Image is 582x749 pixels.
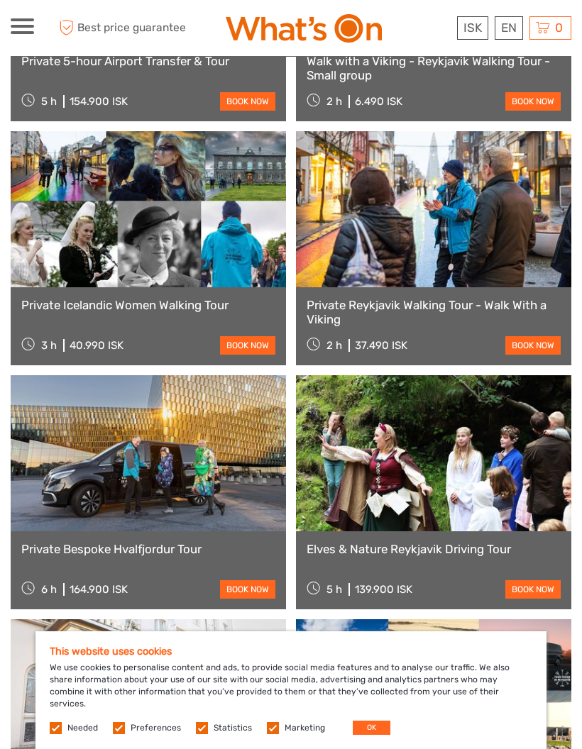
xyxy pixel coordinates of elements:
span: ISK [463,21,482,35]
span: Best price guarantee [55,16,186,40]
div: 6.490 ISK [355,95,402,108]
label: Marketing [285,722,325,734]
a: book now [505,580,561,599]
a: book now [220,580,275,599]
a: Private Reykjavik Walking Tour - Walk With a Viking [307,298,561,327]
span: 0 [553,21,565,35]
a: Private Bespoke Hvalfjordur Tour [21,542,275,556]
div: We use cookies to personalise content and ads, to provide social media features and to analyse ou... [35,631,547,749]
label: Statistics [214,722,252,734]
a: book now [220,92,275,111]
a: Walk with a Viking - Reykjavik Walking Tour - Small group [307,54,561,83]
div: 154.900 ISK [70,95,128,108]
label: Preferences [131,722,181,734]
span: 2 h [326,95,342,108]
div: 164.900 ISK [70,583,128,596]
button: OK [353,721,390,735]
button: Open LiveChat chat widget [11,6,54,48]
h5: This website uses cookies [50,645,532,658]
div: 139.900 ISK [355,583,412,596]
span: 5 h [41,95,57,108]
img: What's On [226,14,382,43]
a: Private Icelandic Women Walking Tour [21,298,275,312]
a: book now [505,92,561,111]
div: EN [495,16,523,40]
div: 37.490 ISK [355,339,407,352]
span: 3 h [41,339,57,352]
label: Needed [67,722,98,734]
span: 2 h [326,339,342,352]
a: Elves & Nature Reykjavik Driving Tour [307,542,561,556]
span: 6 h [41,583,57,596]
a: book now [505,336,561,355]
a: Private 5-hour Airport Transfer & Tour [21,54,275,68]
span: 5 h [326,583,342,596]
div: 40.990 ISK [70,339,123,352]
a: book now [220,336,275,355]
